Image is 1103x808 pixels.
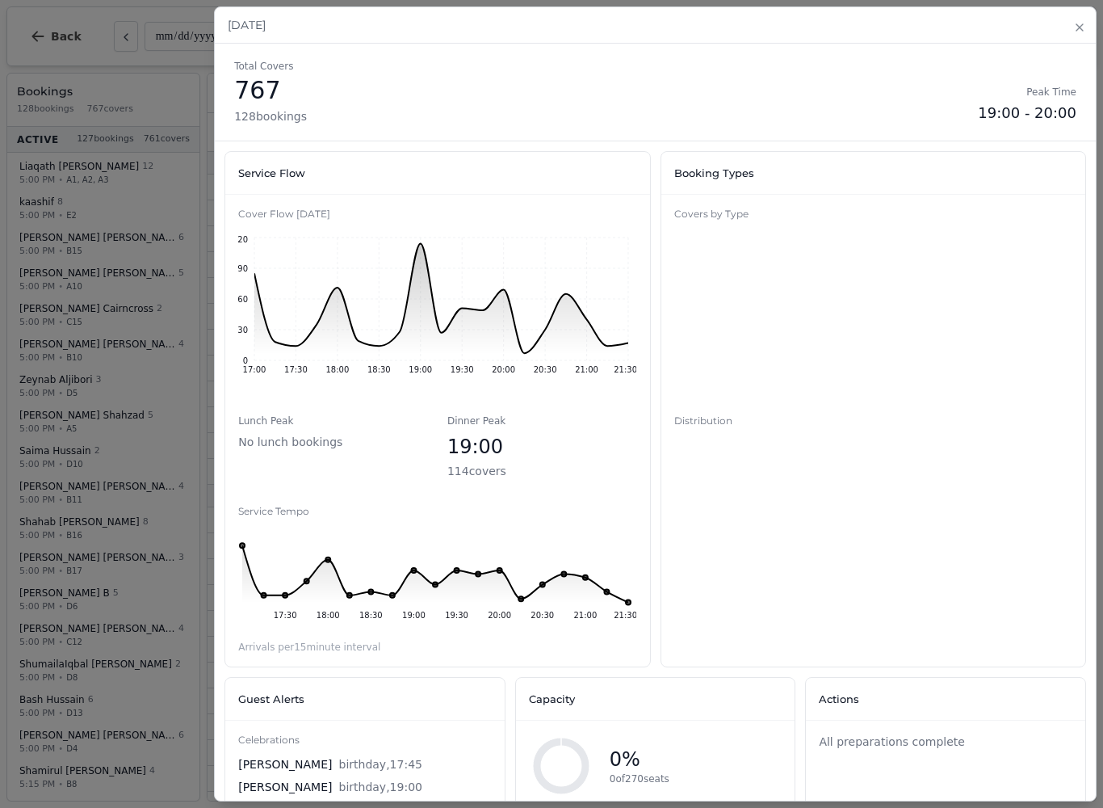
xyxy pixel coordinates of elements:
[674,162,1072,184] h3: Booking Types
[529,688,782,710] h3: Capacity
[451,365,474,374] tspan: 19:30
[819,734,1072,750] div: All preparations complete
[284,365,308,374] tspan: 17:30
[531,611,555,620] tspan: 20:30
[978,102,1076,124] p: 19:00 - 20:00
[447,415,637,427] p: Dinner Peak
[610,747,669,772] div: 0 %
[234,108,307,124] p: 128 bookings
[274,611,297,620] tspan: 17:30
[367,365,391,374] tspan: 18:30
[238,415,428,427] p: Lunch Peak
[409,365,433,374] tspan: 19:00
[575,365,598,374] tspan: 21:00
[339,781,422,793] span: birthday , 19:00
[238,781,332,793] span: [PERSON_NAME]
[237,264,248,273] tspan: 90
[237,326,248,335] tspan: 30
[238,688,492,710] h3: Guest Alerts
[447,463,637,479] p: 114 covers
[492,365,515,374] tspan: 20:00
[238,505,636,518] h4: Service Tempo
[614,365,637,374] tspan: 21:30
[819,688,1072,710] h3: Actions
[238,162,636,184] h3: Service Flow
[238,434,428,450] p: No lunch bookings
[228,17,1083,33] h2: [DATE]
[234,76,307,105] p: 767
[339,758,422,771] span: birthday , 17:45
[445,611,468,620] tspan: 19:30
[243,356,248,365] tspan: 0
[238,208,636,221] h4: Cover Flow [DATE]
[233,235,248,244] tspan: 120
[574,611,598,620] tspan: 21:00
[359,611,383,620] tspan: 18:30
[674,208,1072,221] h4: Covers by Type
[674,415,1072,427] h4: Distribution
[234,60,307,73] p: Total Covers
[317,611,340,620] tspan: 18:00
[534,365,557,374] tspan: 20:30
[402,611,426,620] tspan: 19:00
[237,295,248,304] tspan: 60
[238,734,492,747] h4: Celebrations
[447,434,637,460] p: 19:00
[243,365,266,374] tspan: 17:00
[238,758,332,771] span: [PERSON_NAME]
[238,641,636,654] p: Arrivals per 15 minute interval
[488,611,511,620] tspan: 20:00
[614,611,637,620] tspan: 21:30
[978,86,1076,99] p: Peak Time
[610,772,669,785] div: 0 of 270 seats
[326,365,350,374] tspan: 18:00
